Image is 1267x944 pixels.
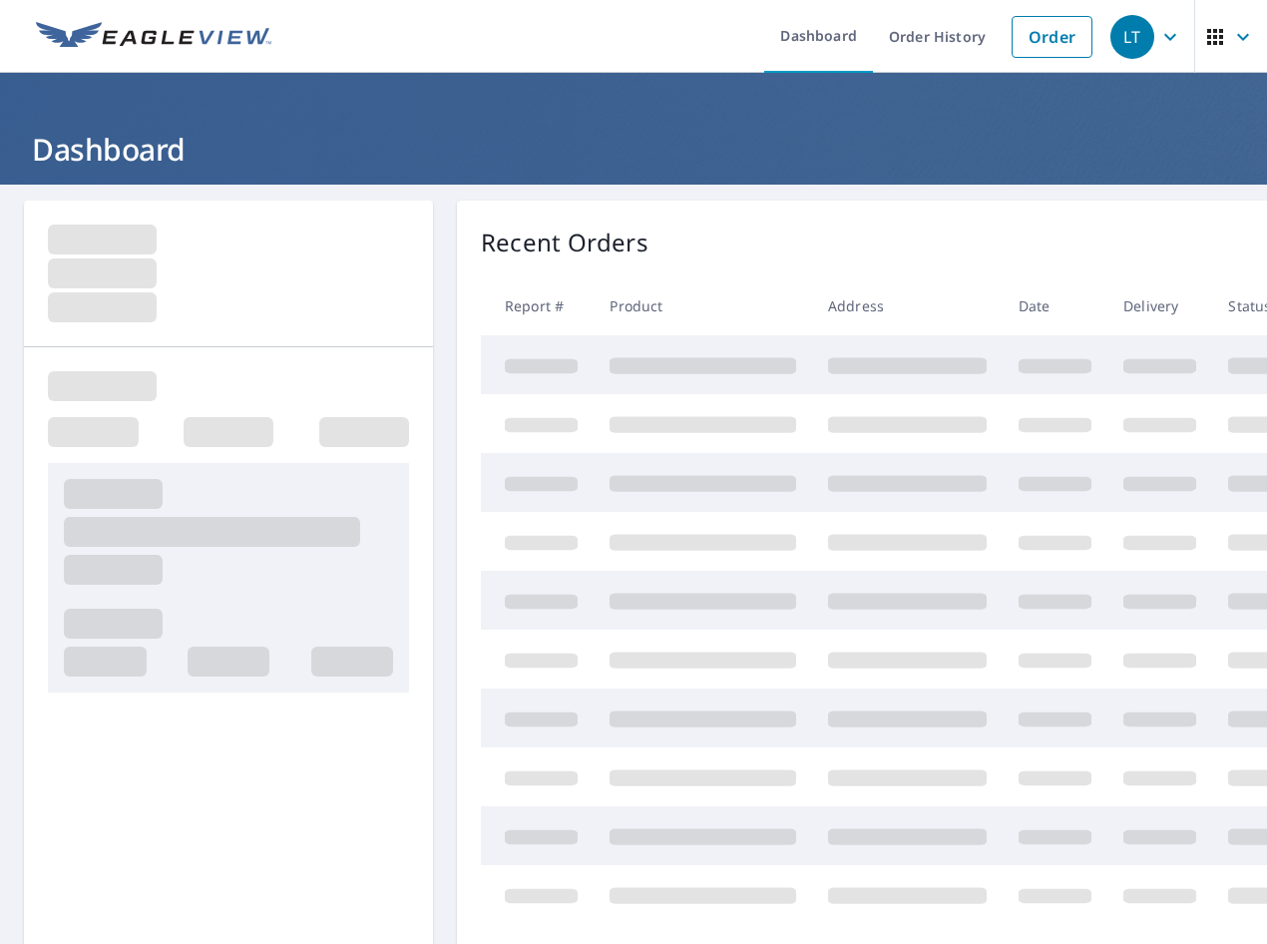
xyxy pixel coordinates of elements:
th: Product [594,276,812,335]
a: Order [1012,16,1092,58]
th: Delivery [1107,276,1212,335]
h1: Dashboard [24,129,1243,170]
th: Address [812,276,1003,335]
th: Date [1003,276,1107,335]
img: EV Logo [36,22,271,52]
th: Report # [481,276,594,335]
div: LT [1110,15,1154,59]
p: Recent Orders [481,225,648,260]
